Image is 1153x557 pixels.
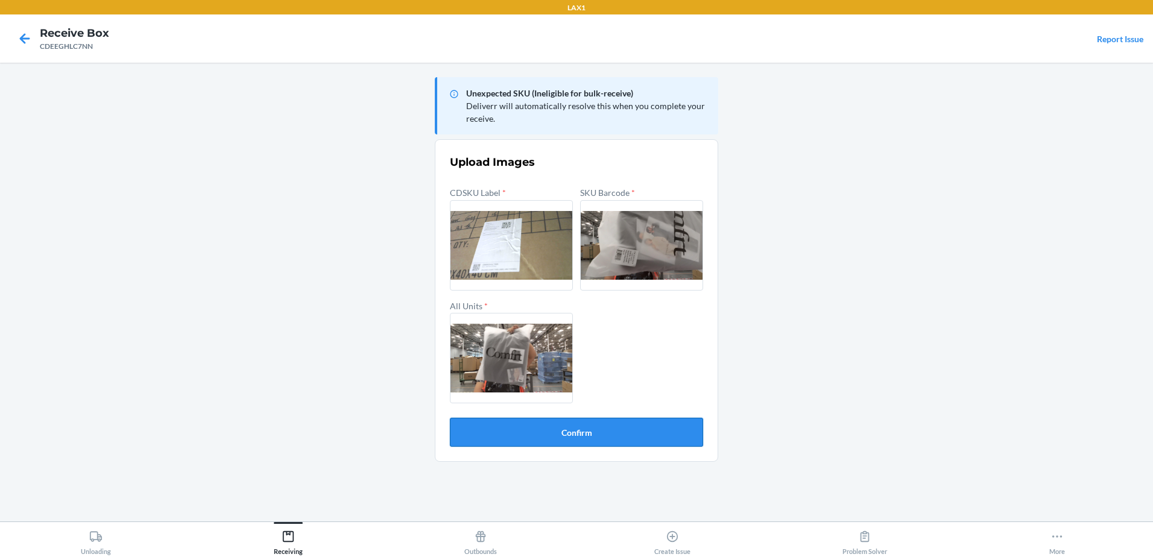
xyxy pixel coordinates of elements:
p: Unexpected SKU (Ineligible for bulk-receive) [466,87,709,99]
button: Problem Solver [769,522,961,555]
div: Receiving [274,525,303,555]
button: More [961,522,1153,555]
button: Create Issue [576,522,769,555]
div: Outbounds [464,525,497,555]
div: More [1049,525,1065,555]
div: Unloading [81,525,111,555]
h4: Receive Box [40,25,109,41]
button: Confirm [450,418,703,447]
a: Report Issue [1097,34,1143,44]
label: SKU Barcode [580,187,635,198]
button: Receiving [192,522,385,555]
label: All Units [450,301,488,311]
div: CDEEGHLC7NN [40,41,109,52]
button: Outbounds [384,522,576,555]
p: LAX1 [567,2,586,13]
p: Deliverr will automatically resolve this when you complete your receive. [466,99,709,125]
div: Problem Solver [842,525,887,555]
h3: Upload Images [450,154,703,170]
label: CDSKU Label [450,187,506,198]
div: Create Issue [654,525,690,555]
